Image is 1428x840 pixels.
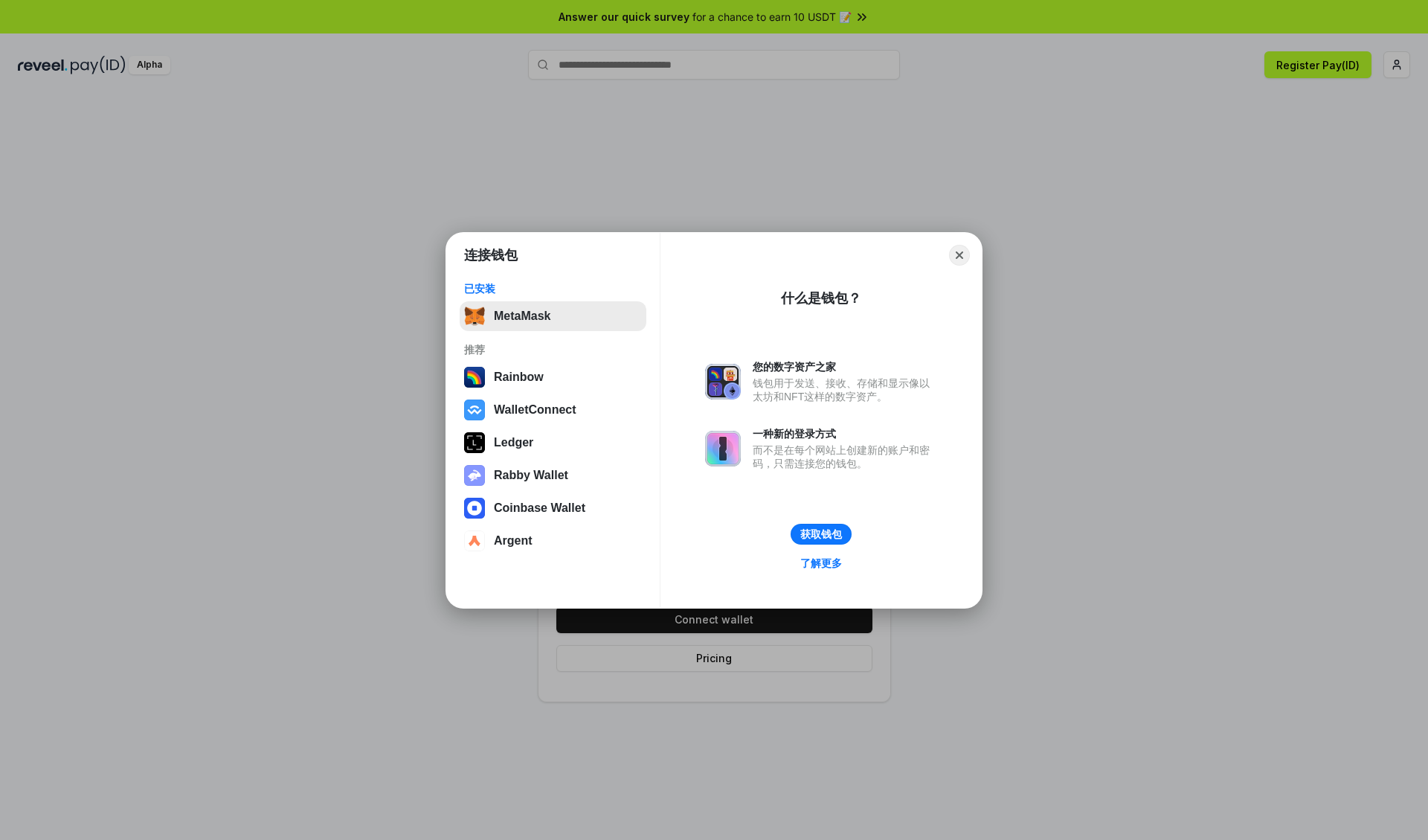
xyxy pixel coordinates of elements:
[494,436,533,449] div: Ledger
[791,554,851,573] a: 了解更多
[460,461,646,490] button: Rabby Wallet
[464,465,485,486] img: svg+xml,%3Csvg%20xmlns%3D%22http%3A%2F%2Fwww.w3.org%2F2000%2Fsvg%22%20fill%3D%22none%22%20viewBox...
[460,395,646,425] button: WalletConnect
[494,403,576,417] div: WalletConnect
[464,306,485,327] img: svg+xml,%3Csvg%20fill%3D%22none%22%20height%3D%2233%22%20viewBox%3D%220%200%2035%2033%22%20width%...
[494,501,585,515] div: Coinbase Wallet
[800,528,842,541] div: 获取钱包
[464,498,485,519] img: svg+xml,%3Csvg%20width%3D%2228%22%20height%3D%2228%22%20viewBox%3D%220%200%2028%2028%22%20fill%3D...
[753,427,937,440] div: 一种新的登录方式
[460,526,646,556] button: Argent
[494,310,550,323] div: MetaMask
[494,534,533,548] div: Argent
[460,301,646,331] button: MetaMask
[791,524,852,545] button: 获取钱包
[949,245,970,266] button: Close
[753,376,937,403] div: 钱包用于发送、接收、存储和显示像以太坊和NFT这样的数字资产。
[753,360,937,373] div: 您的数字资产之家
[460,428,646,458] button: Ledger
[464,246,518,264] h1: 连接钱包
[705,431,741,467] img: svg+xml,%3Csvg%20xmlns%3D%22http%3A%2F%2Fwww.w3.org%2F2000%2Fsvg%22%20fill%3D%22none%22%20viewBox...
[460,362,646,392] button: Rainbow
[460,493,646,523] button: Coinbase Wallet
[494,469,568,482] div: Rabby Wallet
[800,557,842,570] div: 了解更多
[753,443,937,470] div: 而不是在每个网站上创建新的账户和密码，只需连接您的钱包。
[464,400,485,420] img: svg+xml,%3Csvg%20width%3D%2228%22%20height%3D%2228%22%20viewBox%3D%220%200%2028%2028%22%20fill%3D...
[464,432,485,453] img: svg+xml,%3Csvg%20xmlns%3D%22http%3A%2F%2Fwww.w3.org%2F2000%2Fsvg%22%20width%3D%2228%22%20height%3...
[464,530,485,551] img: svg+xml,%3Csvg%20width%3D%2228%22%20height%3D%2228%22%20viewBox%3D%220%200%2028%2028%22%20fill%3D...
[464,367,485,388] img: svg+xml,%3Csvg%20width%3D%22120%22%20height%3D%22120%22%20viewBox%3D%220%200%20120%20120%22%20fil...
[464,343,642,356] div: 推荐
[494,371,544,384] div: Rainbow
[781,289,861,307] div: 什么是钱包？
[705,364,741,400] img: svg+xml,%3Csvg%20xmlns%3D%22http%3A%2F%2Fwww.w3.org%2F2000%2Fsvg%22%20fill%3D%22none%22%20viewBox...
[464,282,642,295] div: 已安装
